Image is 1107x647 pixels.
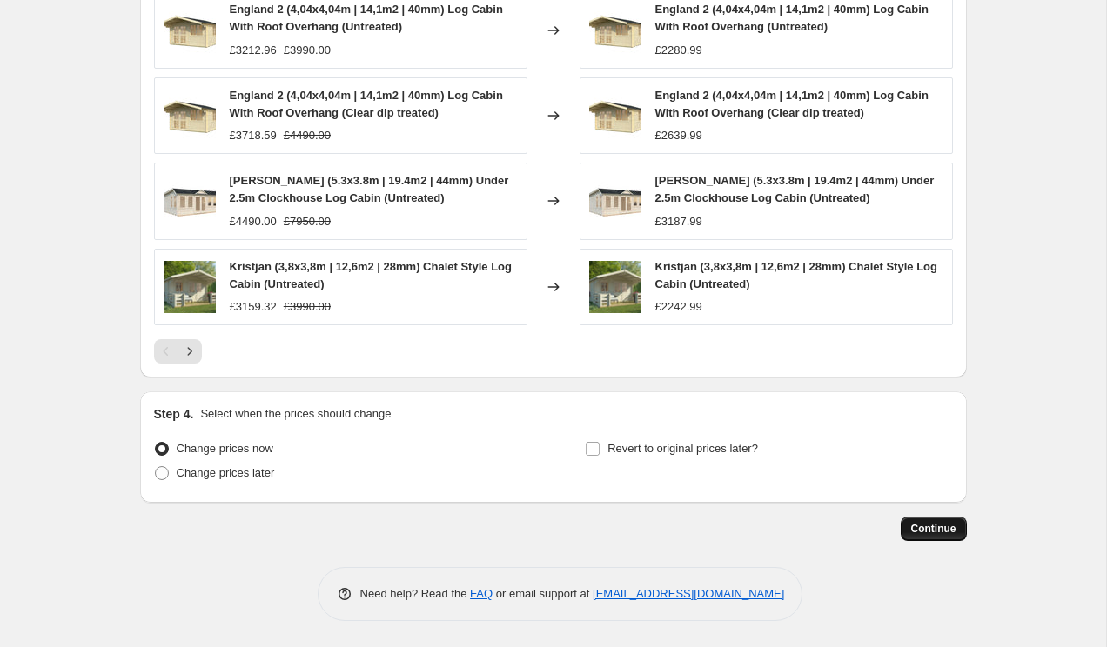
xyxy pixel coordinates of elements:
[655,213,702,230] div: £3187.99
[655,127,702,144] div: £2639.99
[230,89,503,119] span: England 2 (4,04x4,04m | 14,1m2 | 40mm) Log Cabin With Roof Overhang (Clear dip treated)
[154,339,202,364] nav: Pagination
[177,466,275,479] span: Change prices later
[230,213,277,230] div: £4490.00
[493,587,593,600] span: or email support at
[230,260,512,290] span: Kristjan (3,8x3,8m | 12,6m2 | 28mm) Chalet Style Log Cabin (Untreated)
[230,174,509,204] span: [PERSON_NAME] (5.3x3.8m | 19.4m2 | 44mm) Under 2.5m Clockhouse Log Cabin (Untreated)
[589,90,641,142] img: England2_visual_white_80x.jpg
[589,175,641,227] img: ClaudiaLow_44_3_80x.jpg
[655,298,702,316] div: £2242.99
[230,127,277,144] div: £3718.59
[901,517,967,541] button: Continue
[655,3,929,33] span: England 2 (4,04x4,04m | 14,1m2 | 40mm) Log Cabin With Roof Overhang (Untreated)
[164,261,216,313] img: Kristjan_13_5_m2_Natural_wb_80x.jpg
[164,175,216,227] img: ClaudiaLow_44_3_80x.jpg
[154,405,194,423] h2: Step 4.
[284,42,331,59] strike: £3990.00
[177,442,273,455] span: Change prices now
[911,522,956,536] span: Continue
[230,42,277,59] div: £3212.96
[284,298,331,316] strike: £3990.00
[655,260,937,290] span: Kristjan (3,8x3,8m | 12,6m2 | 28mm) Chalet Style Log Cabin (Untreated)
[655,42,702,59] div: £2280.99
[164,90,216,142] img: England2_visual_white_80x.jpg
[164,4,216,57] img: England2_visual_white_80x.jpg
[589,4,641,57] img: England2_visual_white_80x.jpg
[200,405,391,423] p: Select when the prices should change
[655,174,935,204] span: [PERSON_NAME] (5.3x3.8m | 19.4m2 | 44mm) Under 2.5m Clockhouse Log Cabin (Untreated)
[230,3,503,33] span: England 2 (4,04x4,04m | 14,1m2 | 40mm) Log Cabin With Roof Overhang (Untreated)
[607,442,758,455] span: Revert to original prices later?
[360,587,471,600] span: Need help? Read the
[470,587,493,600] a: FAQ
[284,127,331,144] strike: £4490.00
[589,261,641,313] img: Kristjan_13_5_m2_Natural_wb_80x.jpg
[230,298,277,316] div: £3159.32
[284,213,331,230] strike: £7950.00
[593,587,784,600] a: [EMAIL_ADDRESS][DOMAIN_NAME]
[178,339,202,364] button: Next
[655,89,929,119] span: England 2 (4,04x4,04m | 14,1m2 | 40mm) Log Cabin With Roof Overhang (Clear dip treated)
